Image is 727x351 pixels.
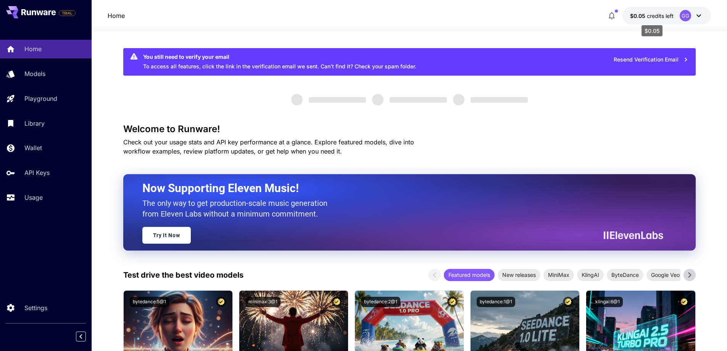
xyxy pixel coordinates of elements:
[592,297,623,307] button: klingai:6@1
[577,271,604,279] span: KlingAI
[332,297,342,307] button: Certified Model – Vetted for best performance and includes a commercial license.
[630,12,674,20] div: $0.05
[689,314,727,351] iframe: Chat Widget
[24,168,50,177] p: API Keys
[477,297,515,307] button: bytedance:1@1
[82,330,92,343] div: Collapse sidebar
[108,11,125,20] nav: breadcrumb
[142,181,658,196] h2: Now Supporting Eleven Music!
[543,269,574,281] div: MiniMax
[361,297,400,307] button: bytedance:2@1
[679,297,689,307] button: Certified Model – Vetted for best performance and includes a commercial license.
[444,271,495,279] span: Featured models
[123,124,696,134] h3: Welcome to Runware!
[630,13,647,19] span: $0.05
[642,25,663,36] div: $0.05
[142,227,191,244] a: Try It Now
[444,269,495,281] div: Featured models
[123,269,243,281] p: Test drive the best video models
[543,271,574,279] span: MiniMax
[447,297,458,307] button: Certified Model – Vetted for best performance and includes a commercial license.
[646,271,684,279] span: Google Veo
[59,10,75,16] span: TRIAL
[24,303,47,312] p: Settings
[108,11,125,20] a: Home
[680,10,691,21] div: GG
[646,269,684,281] div: Google Veo
[609,52,693,68] button: Resend Verification Email
[143,53,416,61] div: You still need to verify your email
[142,198,333,219] p: The only way to get production-scale music generation from Eleven Labs without a minimum commitment.
[76,332,86,341] button: Collapse sidebar
[607,271,643,279] span: ByteDance
[245,297,280,307] button: minimax:3@1
[622,7,711,24] button: $0.05GG
[24,69,45,78] p: Models
[143,50,416,73] div: To access all features, click the link in the verification email we sent. Can’t find it? Check yo...
[123,138,414,155] span: Check out your usage stats and API key performance at a glance. Explore featured models, dive int...
[24,44,42,53] p: Home
[130,297,169,307] button: bytedance:5@1
[24,193,43,202] p: Usage
[607,269,643,281] div: ByteDance
[24,119,45,128] p: Library
[498,269,540,281] div: New releases
[498,271,540,279] span: New releases
[24,94,57,103] p: Playground
[24,143,42,152] p: Wallet
[59,8,76,18] span: Add your payment card to enable full platform functionality.
[216,297,226,307] button: Certified Model – Vetted for best performance and includes a commercial license.
[647,13,674,19] span: credits left
[577,269,604,281] div: KlingAI
[563,297,573,307] button: Certified Model – Vetted for best performance and includes a commercial license.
